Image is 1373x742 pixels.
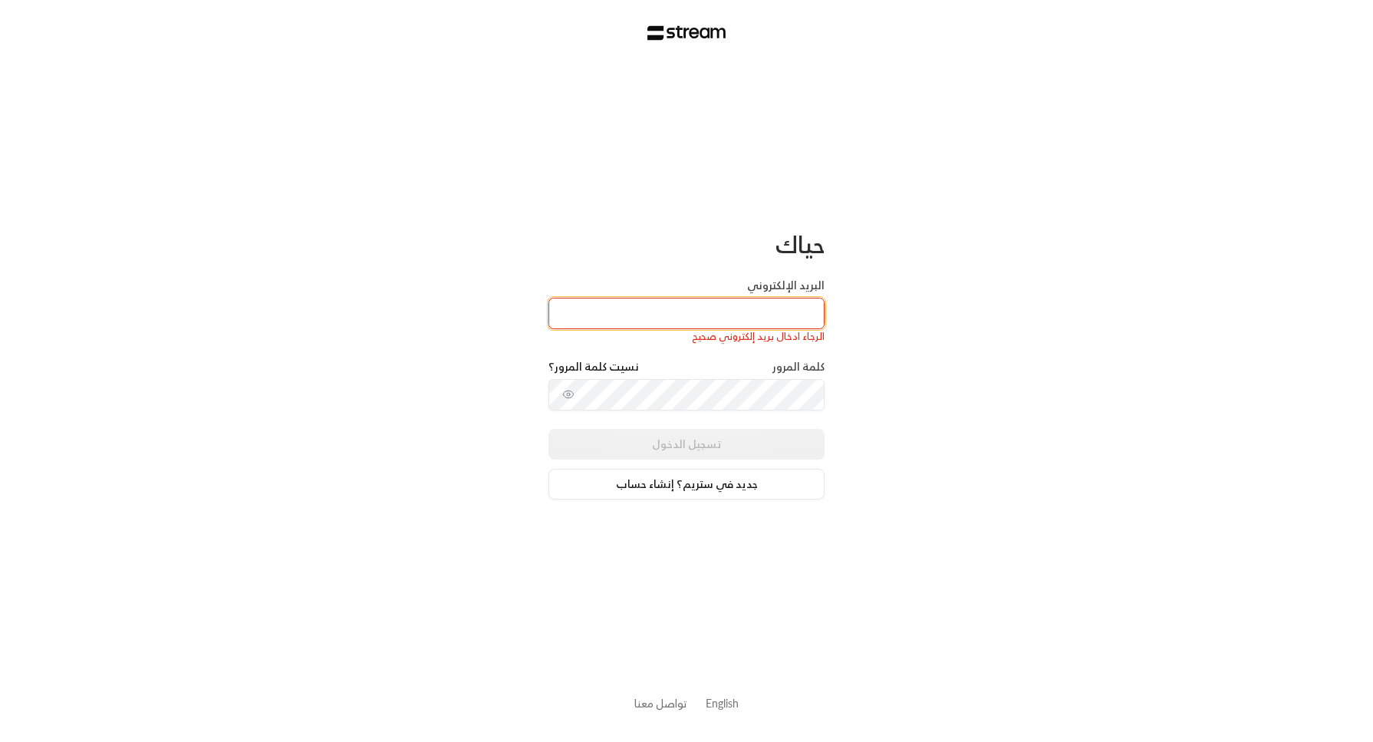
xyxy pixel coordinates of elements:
a: جديد في ستريم؟ إنشاء حساب [548,469,825,500]
a: نسيت كلمة المرور؟ [548,359,639,374]
button: toggle password visibility [556,382,581,407]
div: الرجاء ادخال بريد إلكتروني صحيح [548,329,825,345]
img: Stream Logo [647,25,726,41]
button: تواصل معنا [634,695,687,711]
a: تواصل معنا [634,694,687,713]
label: كلمة المرور [772,359,825,374]
a: English [706,689,739,717]
span: حياك [775,224,825,265]
label: البريد الإلكتروني [747,278,825,293]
